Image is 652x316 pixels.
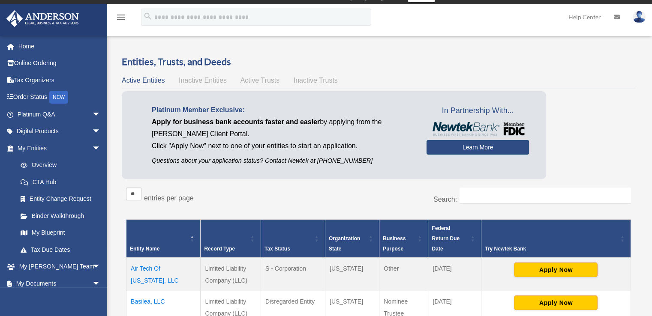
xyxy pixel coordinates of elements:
[204,246,235,252] span: Record Type
[49,91,68,104] div: NEW
[6,55,114,72] a: Online Ordering
[116,15,126,22] a: menu
[633,11,646,23] img: User Pic
[433,196,457,203] label: Search:
[383,236,406,252] span: Business Purpose
[201,258,261,291] td: Limited Liability Company (LLC)
[126,219,201,258] th: Entity Name: Activate to invert sorting
[264,246,290,252] span: Tax Status
[514,262,598,277] button: Apply Now
[152,140,414,152] p: Click "Apply Now" next to one of your entities to start an application.
[481,219,631,258] th: Try Newtek Bank : Activate to sort
[179,77,227,84] span: Inactive Entities
[116,12,126,22] i: menu
[329,236,360,252] span: Organization State
[261,258,325,291] td: S - Corporation
[514,295,598,310] button: Apply Now
[12,241,109,258] a: Tax Due Dates
[152,155,414,166] p: Questions about your application status? Contact Newtek at [PHONE_NUMBER]
[12,157,105,174] a: Overview
[12,173,109,191] a: CTA Hub
[379,258,428,291] td: Other
[325,258,379,291] td: [US_STATE]
[92,275,109,292] span: arrow_drop_down
[485,244,618,254] div: Try Newtek Bank
[427,140,529,155] a: Learn More
[6,123,114,140] a: Digital Productsarrow_drop_down
[92,258,109,276] span: arrow_drop_down
[92,123,109,140] span: arrow_drop_down
[152,118,320,125] span: Apply for business bank accounts faster and easier
[240,77,280,84] span: Active Trusts
[432,225,460,252] span: Federal Return Due Date
[6,258,114,275] a: My [PERSON_NAME] Teamarrow_drop_down
[431,122,525,136] img: NewtekBankLogoSM.png
[4,10,81,27] img: Anderson Advisors Platinum Portal
[261,219,325,258] th: Tax Status: Activate to sort
[152,104,414,116] p: Platinum Member Exclusive:
[122,55,635,69] h3: Entities, Trusts, and Deeds
[12,207,109,224] a: Binder Walkthrough
[6,38,114,55] a: Home
[6,275,114,292] a: My Documentsarrow_drop_down
[6,140,109,157] a: My Entitiesarrow_drop_down
[6,89,114,106] a: Order StatusNEW
[122,77,165,84] span: Active Entities
[6,72,114,89] a: Tax Organizers
[427,104,529,118] span: In Partnership With...
[12,224,109,241] a: My Blueprint
[144,194,194,202] label: entries per page
[379,219,428,258] th: Business Purpose: Activate to sort
[294,77,338,84] span: Inactive Trusts
[126,258,201,291] td: Air Tech Of [US_STATE], LLC
[201,219,261,258] th: Record Type: Activate to sort
[428,219,481,258] th: Federal Return Due Date: Activate to sort
[6,106,114,123] a: Platinum Q&Aarrow_drop_down
[92,106,109,123] span: arrow_drop_down
[143,12,153,21] i: search
[12,191,109,208] a: Entity Change Request
[152,116,414,140] p: by applying from the [PERSON_NAME] Client Portal.
[92,140,109,157] span: arrow_drop_down
[130,246,159,252] span: Entity Name
[325,219,379,258] th: Organization State: Activate to sort
[428,258,481,291] td: [DATE]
